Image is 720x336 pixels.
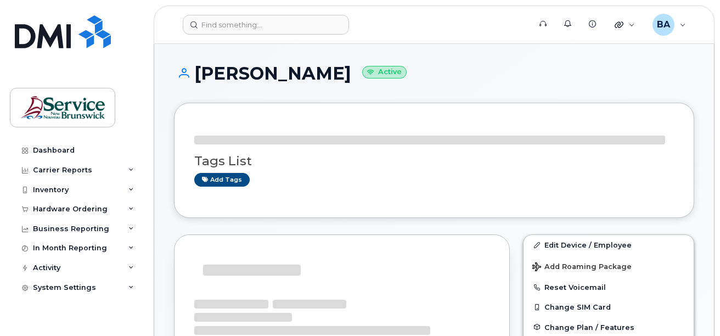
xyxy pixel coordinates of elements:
[362,66,407,79] small: Active
[174,64,694,83] h1: [PERSON_NAME]
[194,154,674,168] h3: Tags List
[524,235,694,255] a: Edit Device / Employee
[544,323,634,331] span: Change Plan / Features
[524,255,694,277] button: Add Roaming Package
[194,173,250,187] a: Add tags
[532,262,632,273] span: Add Roaming Package
[524,297,694,317] button: Change SIM Card
[524,277,694,297] button: Reset Voicemail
